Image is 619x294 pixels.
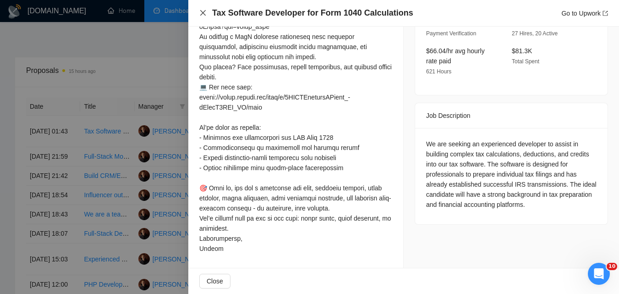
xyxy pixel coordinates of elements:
[426,103,597,128] div: Job Description
[212,7,413,19] h4: Tax Software Developer for Form 1040 Calculations
[561,10,608,17] a: Go to Upworkexport
[588,263,610,285] iframe: Intercom live chat
[512,30,558,37] span: 27 Hires, 20 Active
[199,274,230,288] button: Close
[426,47,485,65] span: $66.04/hr avg hourly rate paid
[426,30,476,37] span: Payment Verification
[426,139,597,210] div: We are seeking an experienced developer to assist in building complex tax calculations, deduction...
[207,276,223,286] span: Close
[199,9,207,17] button: Close
[512,47,532,55] span: $81.3K
[603,11,608,16] span: export
[512,58,539,65] span: Total Spent
[199,9,207,17] span: close
[426,68,451,75] span: 621 Hours
[607,263,617,270] span: 10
